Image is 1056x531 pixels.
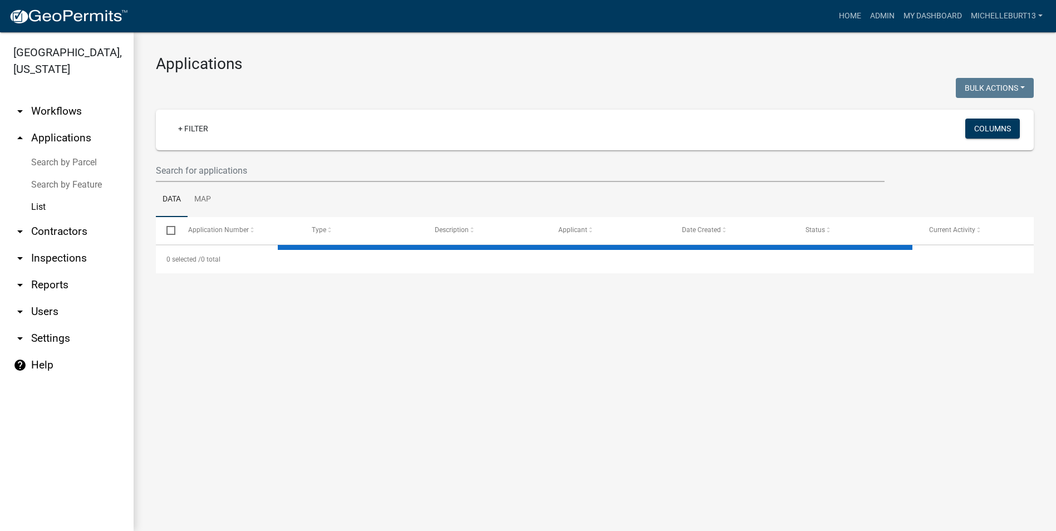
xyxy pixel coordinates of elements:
datatable-header-cell: Select [156,217,177,244]
a: michelleburt13 [966,6,1047,27]
button: Columns [965,119,1020,139]
button: Bulk Actions [956,78,1034,98]
span: Applicant [558,226,587,234]
i: arrow_drop_down [13,305,27,318]
a: Map [188,182,218,218]
i: arrow_drop_down [13,278,27,292]
h3: Applications [156,55,1034,73]
input: Search for applications [156,159,885,182]
i: arrow_drop_down [13,105,27,118]
i: arrow_drop_up [13,131,27,145]
span: Current Activity [929,226,975,234]
datatable-header-cell: Application Number [177,217,301,244]
span: 0 selected / [166,255,201,263]
a: My Dashboard [899,6,966,27]
i: arrow_drop_down [13,225,27,238]
div: 0 total [156,245,1034,273]
datatable-header-cell: Status [795,217,919,244]
i: arrow_drop_down [13,252,27,265]
span: Description [435,226,469,234]
datatable-header-cell: Description [424,217,548,244]
datatable-header-cell: Type [301,217,424,244]
a: Admin [866,6,899,27]
span: Application Number [188,226,249,234]
i: arrow_drop_down [13,332,27,345]
datatable-header-cell: Applicant [548,217,671,244]
datatable-header-cell: Date Created [671,217,795,244]
a: Data [156,182,188,218]
a: Home [834,6,866,27]
i: help [13,358,27,372]
span: Type [312,226,326,234]
a: + Filter [169,119,217,139]
span: Date Created [682,226,721,234]
span: Status [805,226,825,234]
datatable-header-cell: Current Activity [919,217,1042,244]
